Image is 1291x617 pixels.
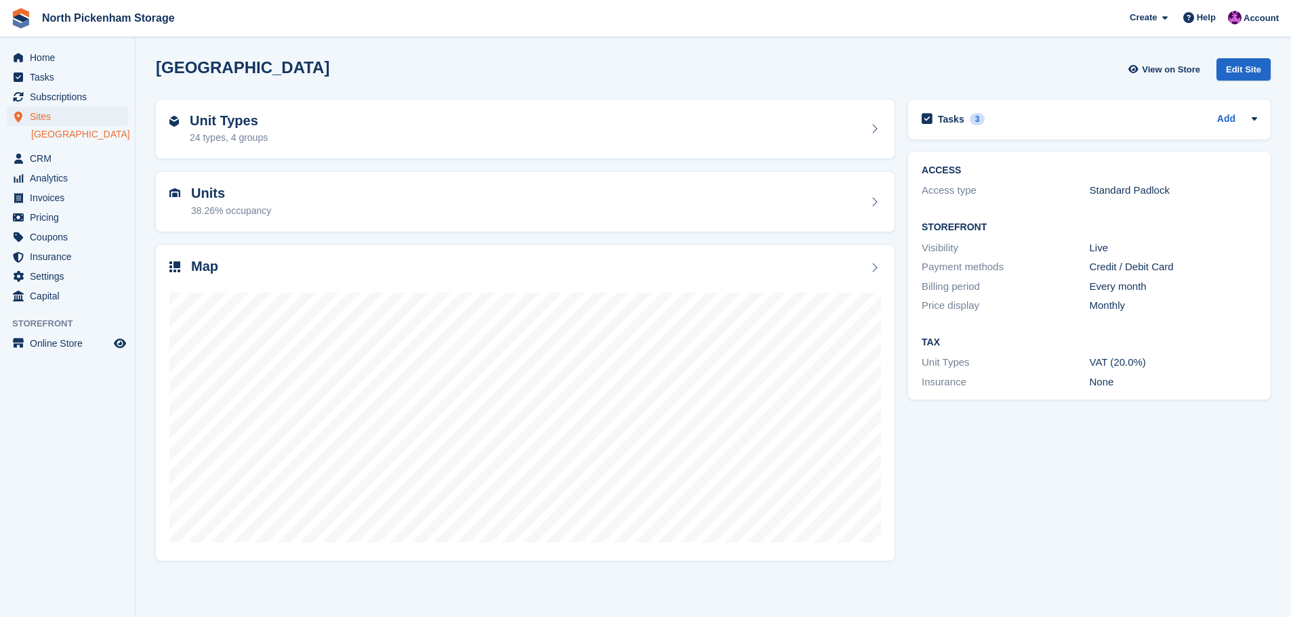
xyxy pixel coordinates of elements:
[1217,112,1235,127] a: Add
[30,208,111,227] span: Pricing
[1130,11,1157,24] span: Create
[1090,375,1257,390] div: None
[7,149,128,168] a: menu
[1090,355,1257,370] div: VAT (20.0%)
[922,355,1089,370] div: Unit Types
[1216,58,1271,86] a: Edit Site
[30,48,111,67] span: Home
[190,131,268,145] div: 24 types, 4 groups
[156,172,895,232] a: Units 38.26% occupancy
[7,286,128,305] a: menu
[7,228,128,247] a: menu
[156,100,895,159] a: Unit Types 24 types, 4 groups
[12,317,135,331] span: Storefront
[970,113,985,125] div: 3
[922,337,1257,348] h2: Tax
[922,222,1257,233] h2: Storefront
[7,334,128,353] a: menu
[922,279,1089,295] div: Billing period
[1090,279,1257,295] div: Every month
[30,87,111,106] span: Subscriptions
[922,259,1089,275] div: Payment methods
[922,240,1089,256] div: Visibility
[922,375,1089,390] div: Insurance
[1228,11,1242,24] img: James Gulliver
[7,87,128,106] a: menu
[922,165,1257,176] h2: ACCESS
[156,58,329,77] h2: [GEOGRAPHIC_DATA]
[30,107,111,126] span: Sites
[30,68,111,87] span: Tasks
[30,149,111,168] span: CRM
[190,113,268,129] h2: Unit Types
[31,128,128,141] a: [GEOGRAPHIC_DATA]
[11,8,31,28] img: stora-icon-8386f47178a22dfd0bd8f6a31ec36ba5ce8667c1dd55bd0f319d3a0aa187defe.svg
[1197,11,1216,24] span: Help
[30,188,111,207] span: Invoices
[191,186,271,201] h2: Units
[30,247,111,266] span: Insurance
[7,247,128,266] a: menu
[938,113,964,125] h2: Tasks
[7,208,128,227] a: menu
[922,183,1089,198] div: Access type
[7,267,128,286] a: menu
[30,228,111,247] span: Coupons
[7,48,128,67] a: menu
[30,267,111,286] span: Settings
[1216,58,1271,81] div: Edit Site
[30,169,111,188] span: Analytics
[7,68,128,87] a: menu
[7,169,128,188] a: menu
[37,7,180,29] a: North Pickenham Storage
[1126,58,1206,81] a: View on Store
[1142,63,1200,77] span: View on Store
[922,298,1089,314] div: Price display
[1090,298,1257,314] div: Monthly
[169,188,180,198] img: unit-icn-7be61d7bf1b0ce9d3e12c5938cc71ed9869f7b940bace4675aadf7bd6d80202e.svg
[169,116,179,127] img: unit-type-icn-2b2737a686de81e16bb02015468b77c625bbabd49415b5ef34ead5e3b44a266d.svg
[1244,12,1279,25] span: Account
[1090,240,1257,256] div: Live
[7,107,128,126] a: menu
[191,204,271,218] div: 38.26% occupancy
[112,335,128,352] a: Preview store
[156,245,895,561] a: Map
[1090,259,1257,275] div: Credit / Debit Card
[30,334,111,353] span: Online Store
[169,261,180,272] img: map-icn-33ee37083ee616e46c38cad1a60f524a97daa1e2b2c8c0bc3eb3415660979fc1.svg
[1090,183,1257,198] div: Standard Padlock
[191,259,218,274] h2: Map
[30,286,111,305] span: Capital
[7,188,128,207] a: menu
